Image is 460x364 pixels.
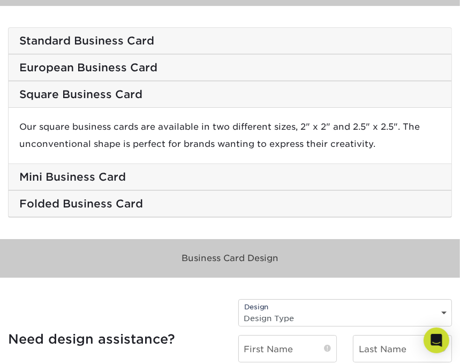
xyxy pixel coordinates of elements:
h4: Need design assistance? [8,332,222,347]
h5: Standard Business Card [19,34,441,47]
h5: Folded Business Card [19,197,441,210]
h5: Mini Business Card [19,170,441,183]
h5: Square Business Card [19,88,441,101]
div: Open Intercom Messenger [424,328,449,353]
div: Our square business cards are available in two different sizes, 2" x 2" and 2.5" x 2.5". The unco... [9,108,451,164]
h5: European Business Card [19,61,441,74]
iframe: Google Customer Reviews [3,331,91,360]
